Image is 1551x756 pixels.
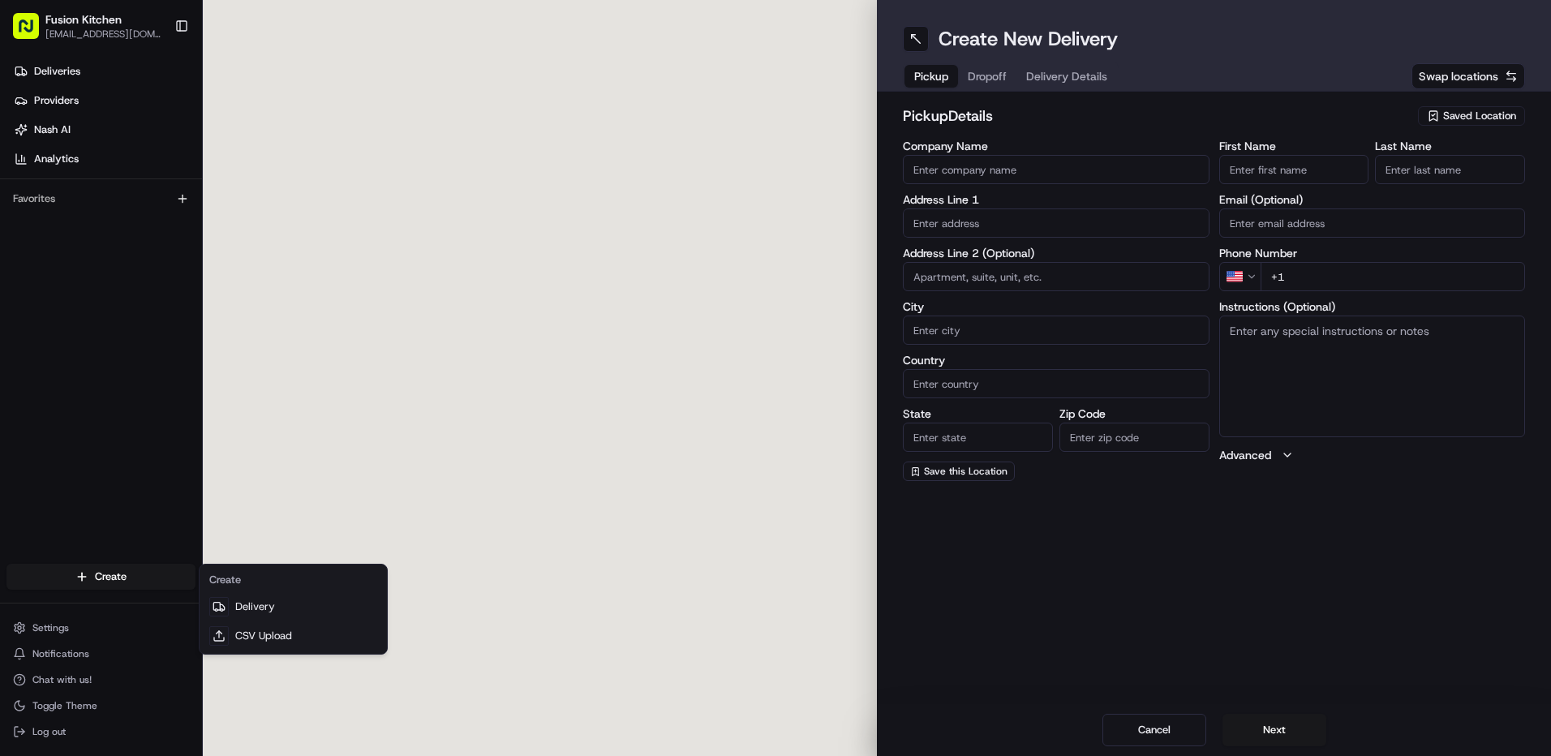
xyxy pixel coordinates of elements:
input: Enter last name [1375,155,1525,184]
input: Apartment, suite, unit, etc. [903,262,1209,291]
button: Cancel [1102,714,1206,746]
img: Dianne Alexi Soriano [16,280,42,306]
input: Enter first name [1219,155,1369,184]
span: Nash AI [34,122,71,137]
span: [EMAIL_ADDRESS][DOMAIN_NAME] [45,28,161,41]
label: Last Name [1375,140,1525,152]
button: Next [1222,714,1326,746]
span: Fusion Kitchen [45,11,122,28]
span: Dropoff [968,68,1007,84]
div: Favorites [6,186,195,212]
span: Toggle Theme [32,699,97,712]
span: Create [95,569,127,584]
span: Delivery Details [1026,68,1107,84]
label: Address Line 1 [903,194,1209,205]
span: Chat with us! [32,673,92,686]
label: Zip Code [1059,408,1209,419]
span: Notifications [32,647,89,660]
p: Welcome 👋 [16,65,295,91]
span: Analytics [34,152,79,166]
span: [PERSON_NAME] [50,251,131,264]
span: API Documentation [153,363,260,379]
label: Instructions (Optional) [1219,301,1526,312]
span: Settings [32,621,69,634]
h1: Create New Delivery [939,26,1118,52]
div: Past conversations [16,211,104,224]
span: Pickup [914,68,948,84]
label: Phone Number [1219,247,1526,259]
input: Enter country [903,369,1209,398]
div: Start new chat [73,155,266,171]
input: Enter city [903,316,1209,345]
div: 📗 [16,364,29,377]
span: Log out [32,725,66,738]
label: Email (Optional) [1219,194,1526,205]
input: Enter phone number [1261,262,1526,291]
span: Knowledge Base [32,363,124,379]
a: CSV Upload [203,621,384,651]
span: Deliveries [34,64,80,79]
span: [PERSON_NAME] [PERSON_NAME] [50,295,215,308]
input: Enter address [903,208,1209,238]
button: See all [251,208,295,227]
span: Save this Location [924,465,1008,478]
input: Enter email address [1219,208,1526,238]
img: Grace Nketiah [16,236,42,262]
input: Enter state [903,423,1053,452]
label: First Name [1219,140,1369,152]
span: Pylon [161,402,196,415]
input: Enter zip code [1059,423,1209,452]
input: Enter company name [903,155,1209,184]
div: We're available if you need us! [73,171,223,184]
img: 1736555255976-a54dd68f-1ca7-489b-9aae-adbdc363a1c4 [32,252,45,265]
input: Clear [42,105,268,122]
span: [DATE] [144,251,177,264]
img: 4920774857489_3d7f54699973ba98c624_72.jpg [34,155,63,184]
label: Advanced [1219,447,1271,463]
span: Swap locations [1419,68,1498,84]
button: Start new chat [276,160,295,179]
a: Delivery [203,592,384,621]
img: 1736555255976-a54dd68f-1ca7-489b-9aae-adbdc363a1c4 [16,155,45,184]
span: Saved Location [1443,109,1516,123]
a: 📗Knowledge Base [10,356,131,385]
span: • [218,295,224,308]
h2: pickup Details [903,105,1408,127]
span: Providers [34,93,79,108]
label: State [903,408,1053,419]
div: 💻 [137,364,150,377]
label: Company Name [903,140,1209,152]
img: 1736555255976-a54dd68f-1ca7-489b-9aae-adbdc363a1c4 [32,296,45,309]
span: • [135,251,140,264]
a: 💻API Documentation [131,356,267,385]
label: City [903,301,1209,312]
label: Address Line 2 (Optional) [903,247,1209,259]
label: Country [903,354,1209,366]
img: Nash [16,16,49,49]
a: Powered byPylon [114,402,196,415]
div: Create [203,568,384,592]
span: [DATE] [227,295,260,308]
